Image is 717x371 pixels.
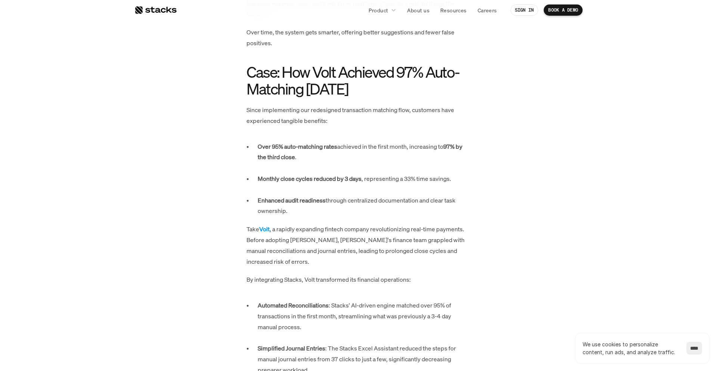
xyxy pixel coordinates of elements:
p: Over time, the system gets smarter, offering better suggestions and fewer false positives. [246,27,471,49]
p: SIGN IN [515,7,534,13]
p: : Stacks' AI-driven engine matched over 95% of transactions in the first month, streamlining what... [258,300,471,343]
a: BOOK A DEMO [544,4,583,16]
p: Since implementing our redesigned transaction matching flow, customers have experienced tangible ... [246,105,471,126]
a: Privacy Policy [88,142,121,148]
p: Careers [478,6,497,14]
strong: Monthly close cycles reduced by 3 days [258,174,361,183]
p: Take , a rapidly expanding fintech company revolutionizing real-time payments. Before adopting [P... [246,224,471,267]
strong: Over 95% auto-matching rates [258,142,337,151]
a: About us [403,3,434,17]
h2: Case: How Volt Achieved 97% Auto-Matching [DATE] [246,64,471,97]
a: Careers [473,3,502,17]
a: Volt [259,225,270,233]
strong: Simplified Journal Entries [258,344,325,352]
p: , representing a 33% time savings. [258,173,471,195]
strong: Automated Reconciliations [258,301,329,309]
a: SIGN IN [510,4,538,16]
p: About us [407,6,429,14]
p: through centralized documentation and clear task ownership. [258,195,471,217]
p: Product [369,6,388,14]
strong: Enhanced audit readiness [258,196,326,204]
a: Resources [436,3,471,17]
p: BOOK A DEMO [548,7,578,13]
p: We use cookies to personalize content, run ads, and analyze traffic. [583,340,679,356]
p: By integrating Stacks, Volt transformed its financial operations: [246,274,471,285]
p: Resources [440,6,467,14]
p: achieved in the first month, increasing to . [258,141,471,173]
